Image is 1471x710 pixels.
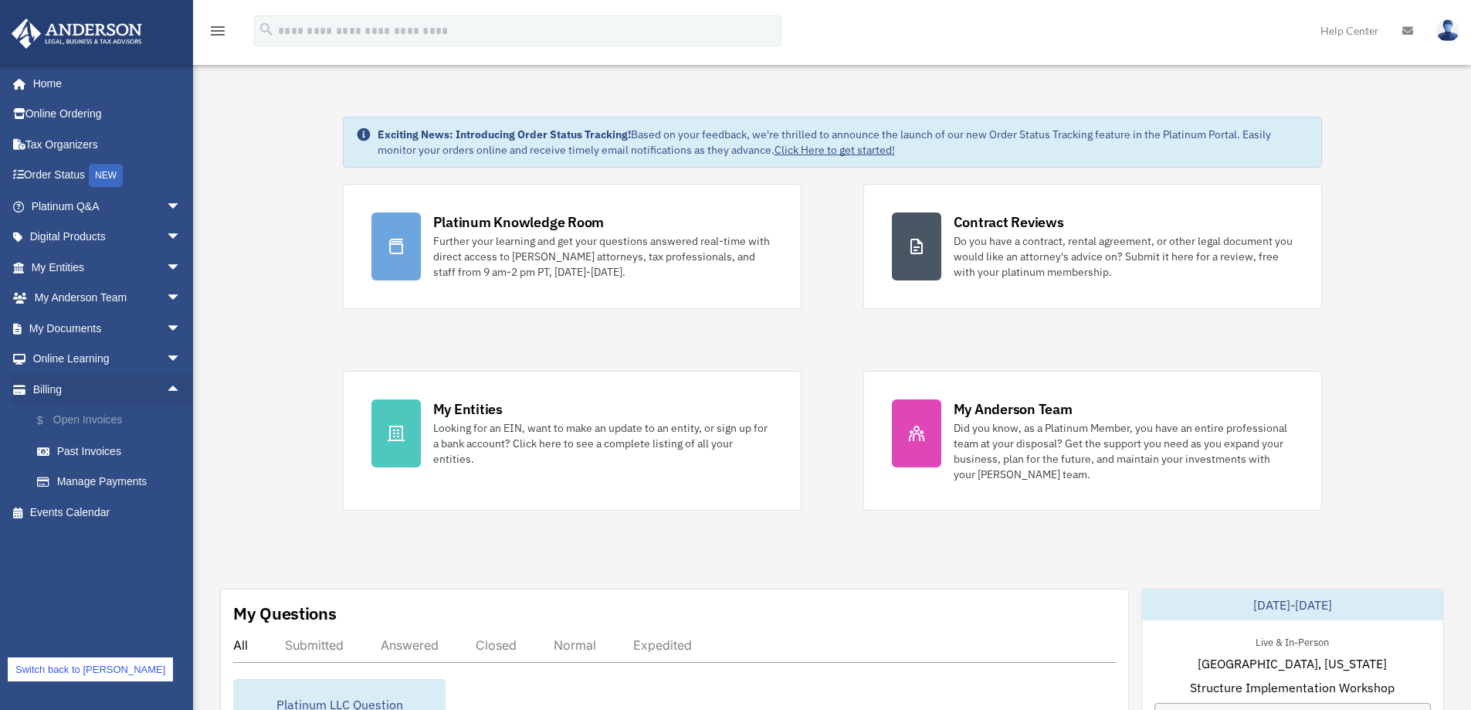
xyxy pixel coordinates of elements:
[433,399,503,419] div: My Entities
[89,164,123,187] div: NEW
[1436,19,1459,42] img: User Pic
[11,252,205,283] a: My Entitiesarrow_drop_down
[285,637,344,653] div: Submitted
[22,405,205,437] a: $Open Invoices
[433,212,605,232] div: Platinum Knowledge Room
[11,160,205,192] a: Order StatusNEW
[11,129,205,160] a: Tax Organizers
[7,19,147,49] img: Anderson Advisors Platinum Portal
[46,411,53,430] span: $
[166,374,197,406] span: arrow_drop_up
[11,344,205,375] a: Online Learningarrow_drop_down
[233,602,337,625] div: My Questions
[166,313,197,345] span: arrow_drop_down
[954,399,1073,419] div: My Anderson Team
[433,420,773,467] div: Looking for an EIN, want to make an update to an entity, or sign up for a bank account? Click her...
[378,127,1309,158] div: Based on your feedback, we're thrilled to announce the launch of our new Order Status Tracking fe...
[166,252,197,284] span: arrow_drop_down
[11,313,205,344] a: My Documentsarrow_drop_down
[343,184,802,309] a: Platinum Knowledge Room Further your learning and get your questions answered real-time with dire...
[11,283,205,314] a: My Anderson Teamarrow_drop_down
[22,436,205,467] a: Past Invoices
[11,374,205,405] a: Billingarrow_drop_up
[166,222,197,253] span: arrow_drop_down
[954,233,1293,280] div: Do you have a contract, rental agreement, or other legal document you would like an attorney's ad...
[433,233,773,280] div: Further your learning and get your questions answered real-time with direct access to [PERSON_NAM...
[11,68,197,99] a: Home
[208,22,227,40] i: menu
[1190,678,1395,697] span: Structure Implementation Workshop
[476,637,517,653] div: Closed
[863,184,1322,309] a: Contract Reviews Do you have a contract, rental agreement, or other legal document you would like...
[258,21,275,38] i: search
[863,371,1322,511] a: My Anderson Team Did you know, as a Platinum Member, you have an entire professional team at your...
[166,344,197,375] span: arrow_drop_down
[633,637,692,653] div: Expedited
[378,127,631,141] strong: Exciting News: Introducing Order Status Tracking!
[208,27,227,40] a: menu
[774,143,895,157] a: Click Here to get started!
[1243,633,1341,649] div: Live & In-Person
[11,222,205,253] a: Digital Productsarrow_drop_down
[166,191,197,223] span: arrow_drop_down
[11,99,205,130] a: Online Ordering
[22,467,205,498] a: Manage Payments
[166,283,197,314] span: arrow_drop_down
[381,637,439,653] div: Answered
[11,191,205,222] a: Platinum Q&Aarrow_drop_down
[233,637,248,653] div: All
[11,497,205,528] a: Events Calendar
[1142,589,1443,620] div: [DATE]-[DATE]
[8,657,173,681] a: Switch back to [PERSON_NAME]
[343,371,802,511] a: My Entities Looking for an EIN, want to make an update to an entity, or sign up for a bank accoun...
[954,212,1064,232] div: Contract Reviews
[954,420,1293,482] div: Did you know, as a Platinum Member, you have an entire professional team at your disposal? Get th...
[554,637,596,653] div: Normal
[1198,654,1387,673] span: [GEOGRAPHIC_DATA], [US_STATE]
